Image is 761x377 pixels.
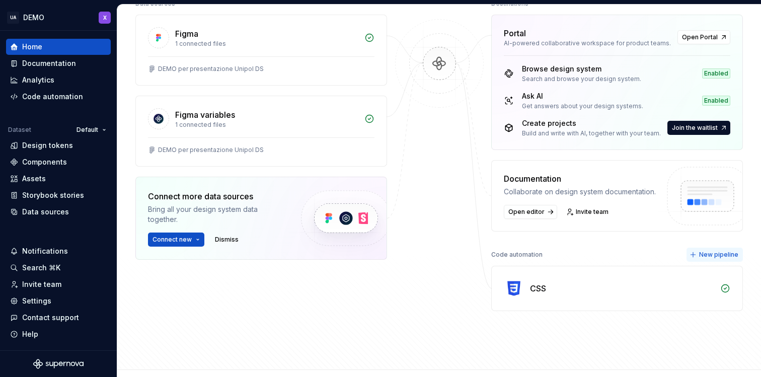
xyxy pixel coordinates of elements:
[158,65,264,73] div: DEMO per presentazione Unipol DS
[491,248,543,262] div: Code automation
[175,121,358,129] div: 1 connected files
[175,40,358,48] div: 1 connected files
[6,187,111,203] a: Storybook stories
[522,91,643,101] div: Ask AI
[702,68,730,79] div: Enabled
[672,124,718,132] span: Join the waitlist
[504,27,526,39] div: Portal
[6,243,111,259] button: Notifications
[22,75,54,85] div: Analytics
[210,233,243,247] button: Dismiss
[6,171,111,187] a: Assets
[103,14,107,22] div: X
[6,326,111,342] button: Help
[175,109,235,121] div: Figma variables
[6,137,111,154] a: Design tokens
[576,208,608,216] span: Invite team
[22,157,67,167] div: Components
[6,39,111,55] a: Home
[175,28,198,40] div: Figma
[22,263,60,273] div: Search ⌘K
[22,140,73,150] div: Design tokens
[148,233,204,247] button: Connect new
[22,190,84,200] div: Storybook stories
[23,13,44,23] div: DEMO
[22,246,68,256] div: Notifications
[522,64,641,74] div: Browse design system
[504,173,656,185] div: Documentation
[6,72,111,88] a: Analytics
[504,205,557,219] a: Open editor
[22,174,46,184] div: Assets
[6,204,111,220] a: Data sources
[530,282,546,294] div: CSS
[522,75,641,83] div: Search and browse your design system.
[77,126,98,134] span: Default
[22,42,42,52] div: Home
[22,92,83,102] div: Code automation
[504,187,656,197] div: Collaborate on design system documentation.
[215,236,239,244] span: Dismiss
[677,30,730,44] a: Open Portal
[6,260,111,276] button: Search ⌘K
[504,39,671,47] div: AI-powered collaborative workspace for product teams.
[699,251,738,259] span: New pipeline
[148,204,284,224] div: Bring all your design system data together.
[22,279,61,289] div: Invite team
[22,207,69,217] div: Data sources
[522,118,661,128] div: Create projects
[22,313,79,323] div: Contact support
[6,293,111,309] a: Settings
[72,123,111,137] button: Default
[135,96,387,167] a: Figma variables1 connected filesDEMO per presentazione Unipol DS
[682,33,718,41] span: Open Portal
[135,15,387,86] a: Figma1 connected filesDEMO per presentazione Unipol DS
[6,154,111,170] a: Components
[522,129,661,137] div: Build and write with AI, together with your team.
[158,146,264,154] div: DEMO per presentazione Unipol DS
[153,236,192,244] span: Connect new
[8,126,31,134] div: Dataset
[667,121,730,135] button: Join the waitlist
[22,329,38,339] div: Help
[508,208,545,216] span: Open editor
[6,310,111,326] button: Contact support
[22,58,76,68] div: Documentation
[6,276,111,292] a: Invite team
[33,359,84,369] svg: Supernova Logo
[22,296,51,306] div: Settings
[2,7,115,28] button: UADEMOX
[702,96,730,106] div: Enabled
[563,205,613,219] a: Invite team
[7,12,19,24] div: UA
[6,55,111,71] a: Documentation
[6,89,111,105] a: Code automation
[687,248,743,262] button: New pipeline
[522,102,643,110] div: Get answers about your design systems.
[148,190,284,202] div: Connect more data sources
